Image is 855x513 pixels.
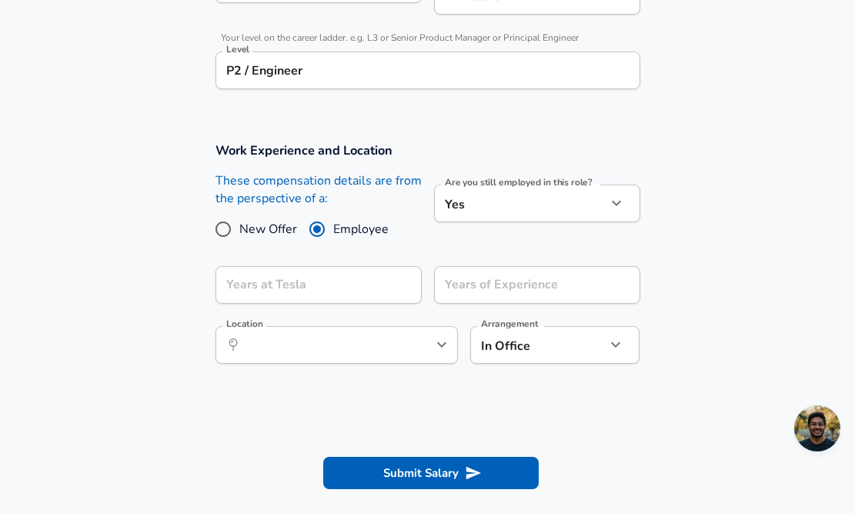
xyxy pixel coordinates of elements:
label: These compensation details are from the perspective of a: [215,172,422,208]
span: Employee [333,220,389,238]
div: In Office [470,326,583,364]
h3: Work Experience and Location [215,142,640,159]
button: Open [431,334,453,355]
label: Location [226,319,262,328]
span: Your level on the career ladder. e.g. L3 or Senior Product Manager or Principal Engineer [215,32,640,44]
span: New Offer [239,220,297,238]
input: 7 [434,266,606,304]
label: Are you still employed in this role? [445,178,592,187]
button: Submit Salary [323,457,539,489]
label: Level [226,45,249,54]
div: Yes [434,185,606,222]
label: Arrangement [481,319,538,328]
div: Open chat [794,405,840,451]
input: L3 [222,58,633,82]
input: 0 [215,266,388,304]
